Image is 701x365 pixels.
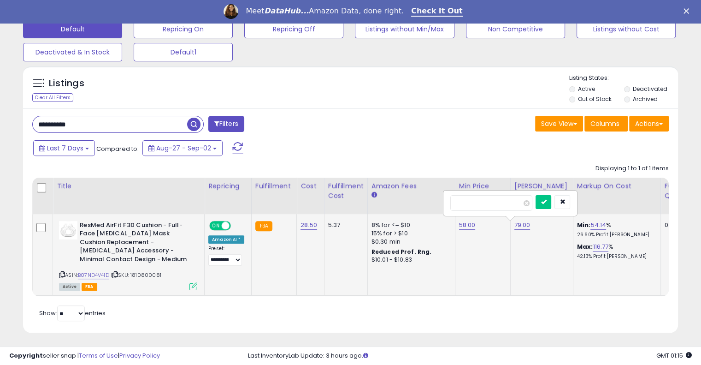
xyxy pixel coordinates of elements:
[584,116,628,132] button: Columns
[590,221,606,230] a: 54.14
[32,93,73,102] div: Clear All Filters
[23,20,122,38] button: Default
[577,232,654,238] p: 26.60% Profit [PERSON_NAME]
[300,181,320,191] div: Cost
[255,221,272,231] small: FBA
[466,20,565,38] button: Non Competitive
[49,77,84,90] h5: Listings
[355,20,454,38] button: Listings without Min/Max
[246,6,404,16] div: Meet Amazon Data, done right.
[632,95,657,103] label: Archived
[244,20,343,38] button: Repricing Off
[57,181,200,191] div: Title
[629,116,669,132] button: Actions
[683,8,693,14] div: Close
[134,20,233,38] button: Repricing On
[79,351,118,360] a: Terms of Use
[577,242,593,251] b: Max:
[578,85,595,93] label: Active
[134,43,233,61] button: Default1
[590,119,619,128] span: Columns
[459,181,507,191] div: Min Price
[371,238,448,246] div: $0.30 min
[59,221,197,289] div: ASIN:
[577,221,654,238] div: %
[578,95,612,103] label: Out of Stock
[577,181,657,191] div: Markup on Cost
[208,116,244,132] button: Filters
[156,144,211,153] span: Aug-27 - Sep-02
[371,191,377,199] small: Amazon Fees.
[96,144,139,153] span: Compared to:
[371,221,448,229] div: 8% for <= $10
[208,245,244,266] div: Preset:
[23,43,122,61] button: Deactivated & In Stock
[47,144,83,153] span: Last 7 Days
[119,351,160,360] a: Privacy Policy
[577,221,591,229] b: Min:
[142,140,223,156] button: Aug-27 - Sep-02
[59,283,80,291] span: All listings currently available for purchase on Amazon
[371,256,448,264] div: $10.01 - $10.83
[371,181,451,191] div: Amazon Fees
[82,283,97,291] span: FBA
[411,6,463,17] a: Check It Out
[577,243,654,260] div: %
[210,221,222,229] span: ON
[80,221,192,266] b: ResMed AirFit F30 Cushion - Full-Face [MEDICAL_DATA] Mask Cushion Replacement - [MEDICAL_DATA] Ac...
[9,352,160,360] div: seller snap | |
[300,221,317,230] a: 28.50
[593,242,608,251] a: 116.77
[208,181,247,191] div: Repricing
[111,271,161,279] span: | SKU: 1810800081
[573,178,660,214] th: The percentage added to the cost of goods (COGS) that forms the calculator for Min & Max prices.
[665,181,696,201] div: Fulfillable Quantity
[577,20,676,38] button: Listings without Cost
[535,116,583,132] button: Save View
[595,164,669,173] div: Displaying 1 to 1 of 1 items
[230,221,244,229] span: OFF
[224,4,238,19] img: Profile image for Georgie
[569,74,678,83] p: Listing States:
[514,181,569,191] div: [PERSON_NAME]
[255,181,293,191] div: Fulfillment
[459,221,476,230] a: 58.00
[264,6,309,15] i: DataHub...
[328,181,364,201] div: Fulfillment Cost
[577,253,654,260] p: 42.13% Profit [PERSON_NAME]
[59,221,77,239] img: 21rZSmWdntL._SL40_.jpg
[514,221,530,230] a: 79.00
[656,351,692,360] span: 2025-09-10 01:15 GMT
[328,221,360,229] div: 5.37
[208,235,244,244] div: Amazon AI *
[371,248,432,256] b: Reduced Prof. Rng.
[248,352,692,360] div: Last InventoryLab Update: 3 hours ago.
[39,309,106,317] span: Show: entries
[78,271,109,279] a: B07ND4V41D
[665,221,693,229] div: 0
[632,85,667,93] label: Deactivated
[9,351,43,360] strong: Copyright
[33,140,95,156] button: Last 7 Days
[371,229,448,238] div: 15% for > $10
